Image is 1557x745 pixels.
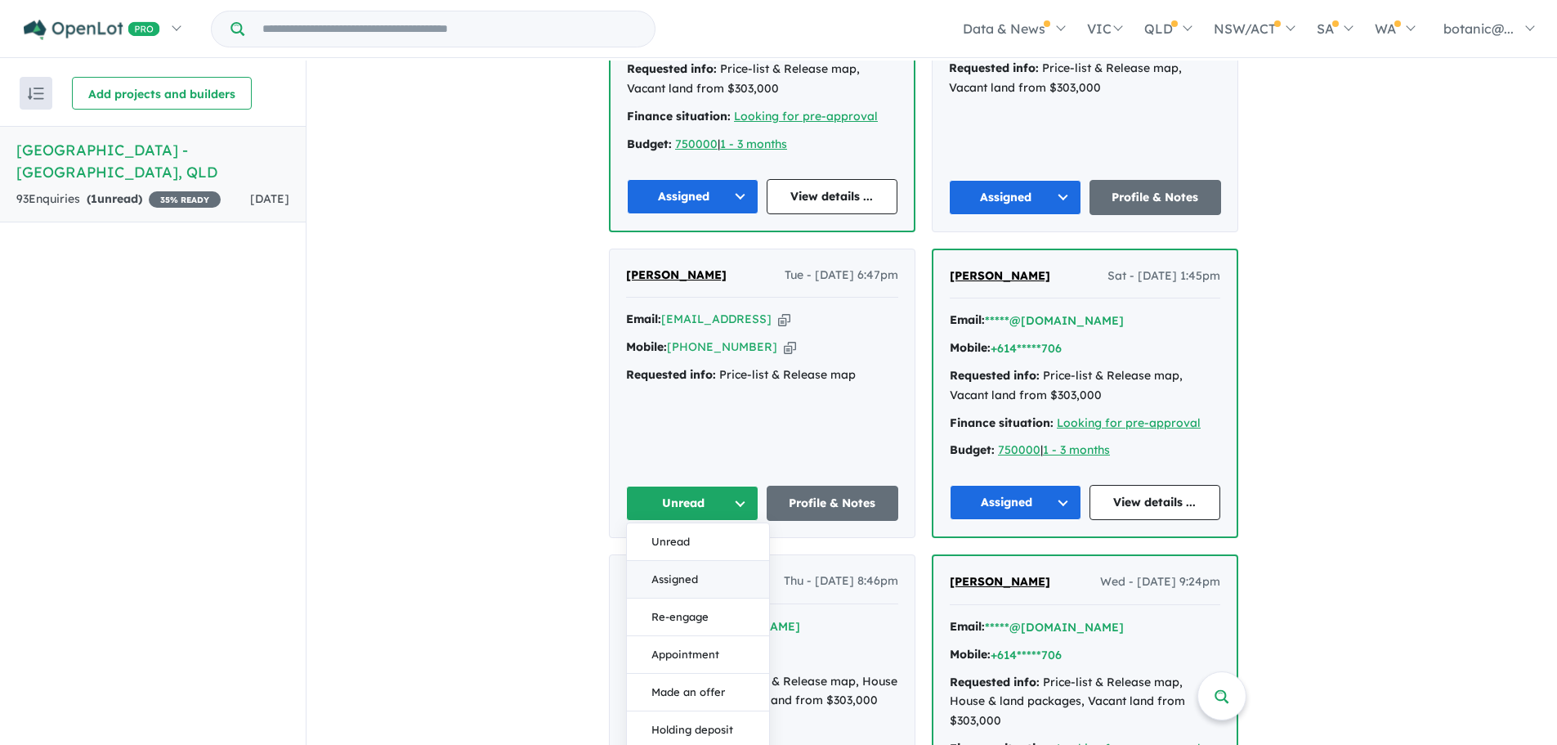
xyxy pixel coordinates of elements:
button: Appointment [627,636,769,674]
a: [PHONE_NUMBER] [667,339,777,354]
span: 1 [91,191,97,206]
button: Unread [627,523,769,561]
div: Price-list & Release map [626,366,898,385]
strong: Budget: [950,442,995,457]
a: [PERSON_NAME] [950,572,1050,592]
button: Assigned [949,180,1081,215]
a: View details ... [1089,485,1221,520]
span: [PERSON_NAME] [626,267,727,282]
button: Add projects and builders [72,77,252,110]
span: botanic@... [1443,20,1514,37]
button: Copy [784,339,796,356]
button: Assigned [627,179,758,214]
strong: Requested info: [626,367,716,382]
button: Unread [626,486,758,521]
a: [PERSON_NAME] [626,266,727,285]
span: Thu - [DATE] 8:46pm [784,572,898,591]
img: sort.svg [28,88,44,100]
div: | [627,135,897,155]
strong: Requested info: [949,61,1039,75]
strong: Finance situation: [950,415,1054,430]
div: | [950,441,1220,460]
button: Assigned [627,561,769,599]
button: Assigned [950,485,1081,520]
a: Profile & Notes [1089,180,1222,215]
a: Looking for pre-approval [734,109,878,123]
strong: Mobile: [626,339,667,354]
strong: ( unread) [87,191,142,206]
strong: Email: [950,312,985,327]
a: Profile & Notes [767,486,899,521]
span: [PERSON_NAME] [950,268,1050,283]
strong: Requested info: [950,675,1040,689]
button: Re-engage [627,599,769,636]
span: 35 % READY [149,191,221,208]
span: Tue - [DATE] 6:47pm [785,266,898,285]
button: Copy [778,311,790,328]
strong: Requested info: [950,368,1040,383]
button: Made an offer [627,674,769,711]
strong: Email: [626,312,661,326]
div: 93 Enquir ies [16,190,221,209]
img: Openlot PRO Logo White [24,20,160,40]
div: Price-list & Release map, House & land packages, Vacant land from $303,000 [950,673,1220,731]
span: Wed - [DATE] 9:24pm [1100,572,1220,592]
a: [PERSON_NAME] [950,267,1050,286]
a: [EMAIL_ADDRESS] [661,312,772,326]
strong: Mobile: [950,647,991,662]
strong: Requested info: [627,61,717,76]
span: [PERSON_NAME] [950,574,1050,589]
div: Price-list & Release map, Vacant land from $303,000 [950,366,1220,406]
span: Sat - [DATE] 1:45pm [1107,267,1220,286]
input: Try estate name, suburb, builder or developer [248,11,651,47]
a: 750000 [675,137,718,151]
a: View details ... [767,179,898,214]
div: Price-list & Release map, Vacant land from $303,000 [627,60,897,99]
a: 1 - 3 months [720,137,787,151]
strong: Email: [950,619,985,634]
span: [DATE] [250,191,289,206]
a: 750000 [998,442,1040,457]
div: Price-list & Release map, Vacant land from $303,000 [949,59,1221,98]
strong: Budget: [627,137,672,151]
h5: [GEOGRAPHIC_DATA] - [GEOGRAPHIC_DATA] , QLD [16,139,289,183]
a: 1 - 3 months [1043,442,1110,457]
strong: Mobile: [950,340,991,355]
strong: Finance situation: [627,109,731,123]
a: Looking for pre-approval [1057,415,1201,430]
